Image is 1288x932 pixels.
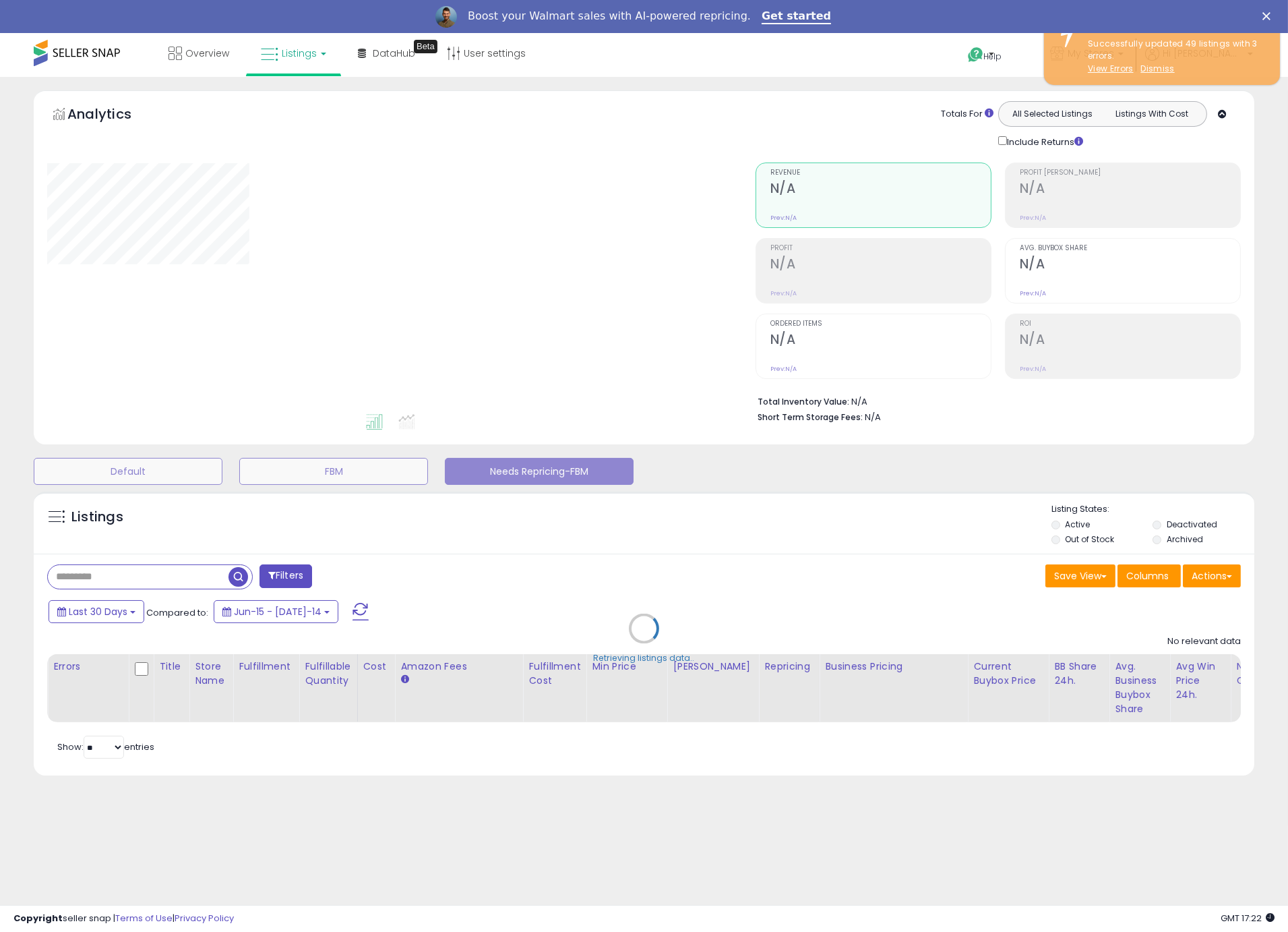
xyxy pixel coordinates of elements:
[67,105,158,127] h5: Analytics
[957,36,1029,77] a: Help
[1020,169,1240,177] span: Profit [PERSON_NAME]
[1140,63,1174,74] u: Dismiss
[770,320,991,328] span: Ordered Items
[967,47,984,63] i: Get Help
[1020,289,1046,297] small: Prev: N/A
[770,289,797,297] small: Prev: N/A
[1020,365,1046,373] small: Prev: N/A
[770,332,991,350] h2: N/A
[445,458,634,485] button: Needs Repricing-FBM
[758,396,849,407] b: Total Inventory Value:
[1040,33,1134,77] a: My Stores
[762,9,831,24] a: Get started
[1020,181,1240,199] h2: N/A
[1102,105,1202,123] button: Listings With Cost
[435,6,457,28] img: Profile image for Adrian
[373,47,415,60] span: DataHub
[1088,63,1134,74] a: View Errors
[984,51,1002,63] span: Help
[437,33,536,74] a: User settings
[758,411,863,423] b: Short Term Storage Fees:
[1020,214,1046,222] small: Prev: N/A
[1020,332,1240,350] h2: N/A
[468,9,751,23] div: Boost your Walmart sales with AI-powered repricing.
[770,214,797,222] small: Prev: N/A
[251,33,336,74] a: Listings
[239,458,428,485] button: FBM
[348,33,425,74] a: DataHub
[34,458,222,485] button: Default
[282,47,317,60] span: Listings
[1020,320,1240,328] span: ROI
[158,33,239,74] a: Overview
[1020,245,1240,252] span: Avg. Buybox Share
[941,108,993,121] div: Totals For
[185,47,229,60] span: Overview
[770,245,991,252] span: Profit
[594,652,695,664] div: Retrieving listings data..
[865,411,881,424] span: N/A
[770,256,991,274] h2: N/A
[770,365,797,373] small: Prev: N/A
[758,392,1231,409] li: N/A
[988,134,1099,149] div: Include Returns
[1020,256,1240,274] h2: N/A
[770,169,991,177] span: Revenue
[1262,12,1276,20] div: Close
[414,40,437,53] div: Tooltip anchor
[1078,38,1270,76] div: Successfully updated 49 listings with 3 errors.
[770,181,991,199] h2: N/A
[1002,105,1103,123] button: All Selected Listings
